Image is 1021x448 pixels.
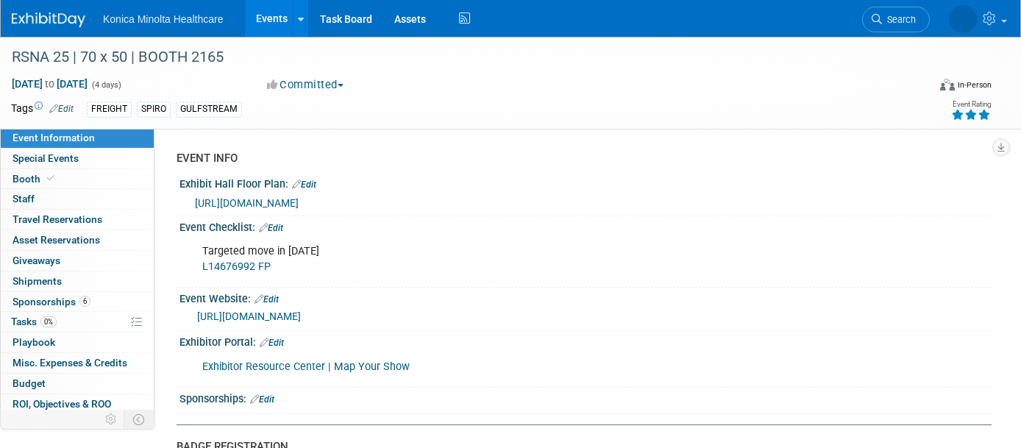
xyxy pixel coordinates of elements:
[13,357,127,369] span: Misc. Expenses & Credits
[13,152,79,164] span: Special Events
[179,216,992,235] div: Event Checklist:
[195,197,299,209] a: [URL][DOMAIN_NAME]
[202,360,410,373] a: Exhibitor Resource Center | Map Your Show
[951,101,991,108] div: Event Rating
[13,234,100,246] span: Asset Reservations
[103,13,223,25] span: Konica Minolta Healthcare
[7,44,908,71] div: RSNA 25 | 70 x 50 | BOOTH 2165
[13,398,111,410] span: ROI, Objectives & ROO
[13,296,90,307] span: Sponsorships
[202,260,271,273] a: L14676992 FP
[40,316,57,327] span: 0%
[957,79,992,90] div: In-Person
[1,189,154,209] a: Staff
[79,296,90,307] span: 6
[179,331,992,350] div: Exhibitor Portal:
[13,173,57,185] span: Booth
[13,275,62,287] span: Shipments
[1,230,154,250] a: Asset Reservations
[177,151,981,166] div: EVENT INFO
[847,77,992,99] div: Event Format
[1,251,154,271] a: Giveaways
[259,223,283,233] a: Edit
[179,288,992,307] div: Event Website:
[1,210,154,230] a: Travel Reservations
[940,79,955,90] img: Format-Inperson.png
[13,132,95,143] span: Event Information
[1,353,154,373] a: Misc. Expenses & Credits
[43,78,57,90] span: to
[47,174,54,182] i: Booth reservation complete
[99,410,124,429] td: Personalize Event Tab Strip
[260,338,284,348] a: Edit
[192,237,834,281] div: Targeted move in [DATE]
[176,102,242,117] div: GULFSTREAM
[49,104,74,114] a: Edit
[13,336,55,348] span: Playbook
[255,294,279,305] a: Edit
[11,101,74,118] td: Tags
[1,149,154,168] a: Special Events
[1,271,154,291] a: Shipments
[124,410,154,429] td: Toggle Event Tabs
[292,179,316,190] a: Edit
[1,374,154,394] a: Budget
[1,292,154,312] a: Sponsorships6
[262,77,349,93] button: Committed
[1,169,154,189] a: Booth
[197,310,301,322] a: [URL][DOMAIN_NAME]
[13,255,60,266] span: Giveaways
[87,102,132,117] div: FREIGHT
[13,213,102,225] span: Travel Reservations
[90,80,121,90] span: (4 days)
[179,173,992,192] div: Exhibit Hall Floor Plan:
[12,13,85,27] img: ExhibitDay
[882,14,916,25] span: Search
[179,388,992,407] div: Sponsorships:
[13,193,35,205] span: Staff
[11,77,88,90] span: [DATE] [DATE]
[1,394,154,414] a: ROI, Objectives & ROO
[13,377,46,389] span: Budget
[862,7,930,32] a: Search
[11,316,57,327] span: Tasks
[137,102,171,117] div: SPIRO
[1,333,154,352] a: Playbook
[250,394,274,405] a: Edit
[1,312,154,332] a: Tasks0%
[949,5,977,33] img: Annette O'Mahoney
[1,128,154,148] a: Event Information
